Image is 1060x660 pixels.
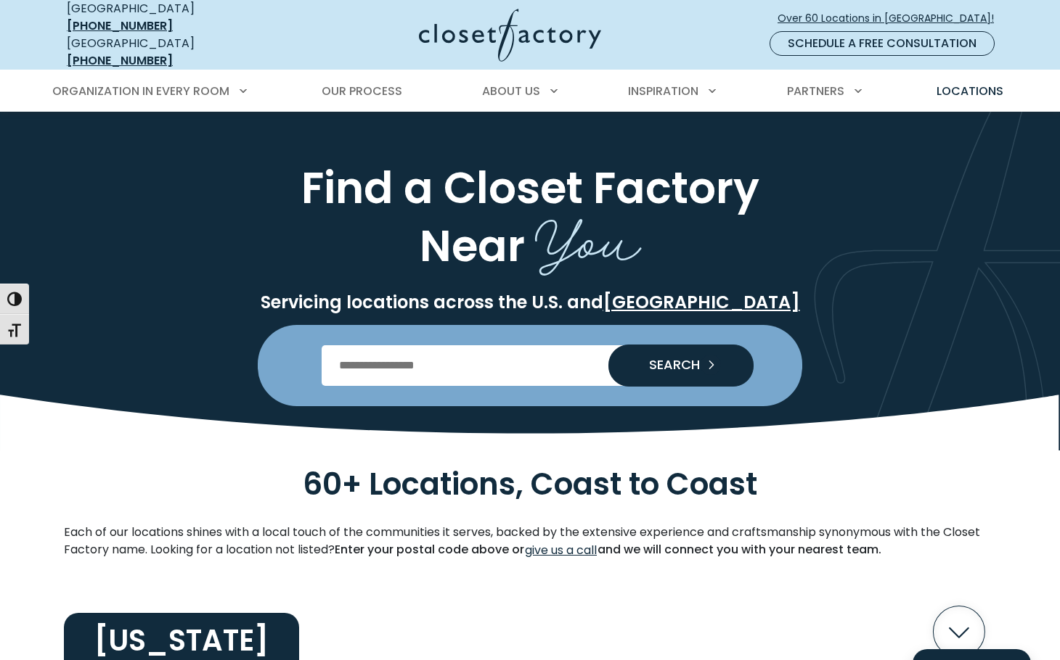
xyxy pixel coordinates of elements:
span: 60+ Locations, Coast to Coast [303,463,757,506]
p: Servicing locations across the U.S. and [64,292,996,313]
nav: Primary Menu [42,71,1018,112]
img: Closet Factory Logo [419,9,601,62]
a: [GEOGRAPHIC_DATA] [603,290,800,314]
span: Inspiration [628,83,698,99]
a: Schedule a Free Consultation [770,31,995,56]
span: Our Process [322,83,402,99]
strong: Enter your postal code above or and we will connect you with your nearest team. [335,541,881,558]
span: Near [420,216,525,276]
a: Over 60 Locations in [GEOGRAPHIC_DATA]! [777,6,1006,31]
a: [PHONE_NUMBER] [67,52,173,69]
span: About Us [482,83,540,99]
span: Find a Closet Factory [301,158,759,218]
span: Over 60 Locations in [GEOGRAPHIC_DATA]! [778,11,1006,26]
span: You [535,191,641,281]
span: Organization in Every Room [52,83,229,99]
span: Locations [937,83,1003,99]
button: Search our Nationwide Locations [608,345,754,387]
p: Each of our locations shines with a local touch of the communities it serves, backed by the exten... [64,524,996,560]
span: SEARCH [637,358,700,371]
a: give us a call [524,541,598,560]
a: [PHONE_NUMBER] [67,17,173,34]
input: Enter Postal Code [322,345,739,386]
div: [GEOGRAPHIC_DATA] [67,35,277,70]
span: Partners [787,83,844,99]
